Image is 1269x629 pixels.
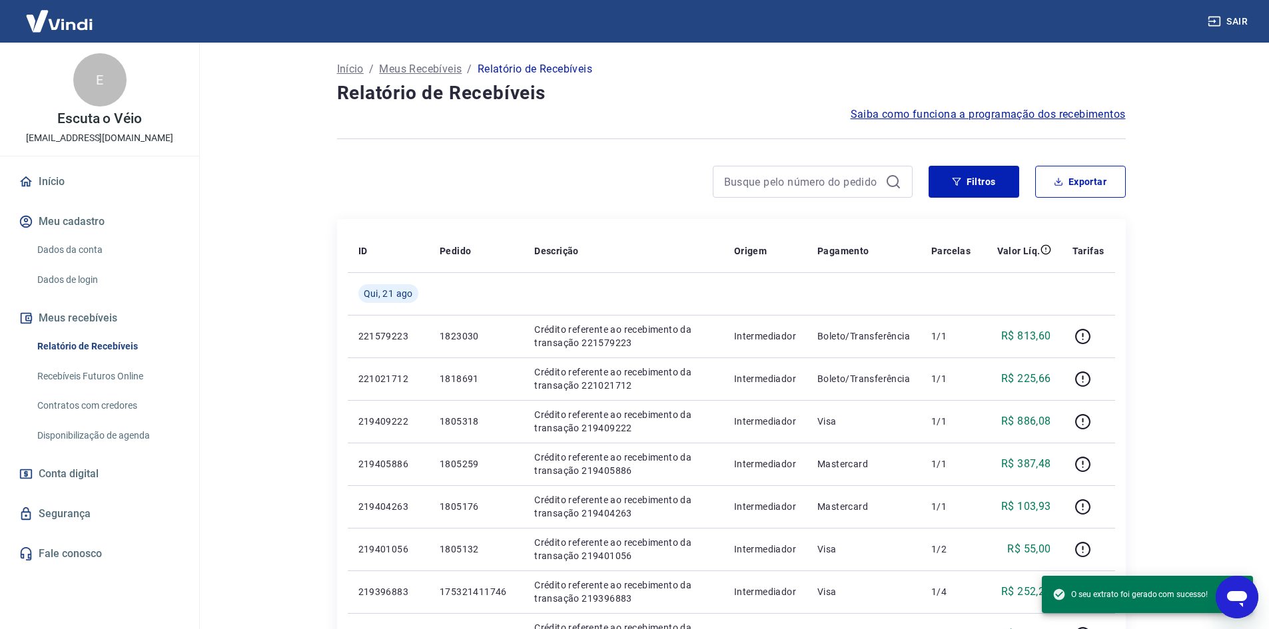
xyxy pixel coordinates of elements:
p: Mastercard [817,500,910,513]
a: Recebíveis Futuros Online [32,363,183,390]
p: R$ 252,27 [1001,584,1051,600]
p: 1805259 [440,457,513,471]
p: Relatório de Recebíveis [478,61,592,77]
p: 219409222 [358,415,418,428]
button: Meu cadastro [16,207,183,236]
p: 1805132 [440,542,513,556]
p: 1805176 [440,500,513,513]
a: Relatório de Recebíveis [32,333,183,360]
p: Pedido [440,244,471,258]
p: Mastercard [817,457,910,471]
span: O seu extrato foi gerado com sucesso! [1053,588,1208,601]
button: Sair [1205,9,1253,34]
p: 1/1 [931,415,971,428]
p: Valor Líq. [997,244,1041,258]
p: Visa [817,585,910,598]
p: 219405886 [358,457,418,471]
p: 219396883 [358,585,418,598]
p: Crédito referente ao recebimento da transação 219401056 [534,536,713,562]
button: Filtros [929,166,1019,198]
h4: Relatório de Recebíveis [337,80,1126,106]
p: Intermediador [734,542,796,556]
p: Intermediador [734,415,796,428]
p: 1/1 [931,500,971,513]
a: Meus Recebíveis [379,61,462,77]
p: Boleto/Transferência [817,372,910,385]
p: Escuta o Véio [57,112,142,126]
p: R$ 387,48 [1001,456,1051,472]
button: Exportar [1035,166,1126,198]
p: Origem [734,244,767,258]
p: Crédito referente ao recebimento da transação 219404263 [534,493,713,520]
p: 1/1 [931,457,971,471]
p: Visa [817,542,910,556]
p: Intermediador [734,329,796,343]
p: 221579223 [358,329,418,343]
p: 221021712 [358,372,418,385]
p: Intermediador [734,457,796,471]
p: Crédito referente ao recebimento da transação 219405886 [534,451,713,477]
p: Intermediador [734,500,796,513]
a: Disponibilização de agenda [32,422,183,449]
p: Pagamento [817,244,869,258]
p: 1805318 [440,415,513,428]
p: R$ 55,00 [1007,541,1051,557]
p: Tarifas [1072,244,1104,258]
p: Crédito referente ao recebimento da transação 219409222 [534,408,713,435]
p: 219404263 [358,500,418,513]
span: Conta digital [39,465,99,483]
p: 1/4 [931,585,971,598]
a: Contratos com credores [32,392,183,419]
p: Visa [817,415,910,428]
p: R$ 225,66 [1001,371,1051,387]
p: Parcelas [931,244,971,258]
iframe: Botão para abrir a janela de mensagens [1216,576,1258,618]
p: R$ 103,93 [1001,499,1051,515]
a: Conta digital [16,459,183,489]
span: Qui, 21 ago [364,287,413,300]
p: 1/1 [931,329,971,343]
a: Saiba como funciona a programação dos recebimentos [851,106,1126,122]
a: Dados da conta [32,236,183,264]
p: 1/1 [931,372,971,385]
img: Vindi [16,1,103,41]
p: Crédito referente ao recebimento da transação 221021712 [534,365,713,392]
p: 1818691 [440,372,513,385]
p: / [369,61,374,77]
p: Boleto/Transferência [817,329,910,343]
p: Intermediador [734,585,796,598]
a: Início [337,61,364,77]
p: 219401056 [358,542,418,556]
p: Crédito referente ao recebimento da transação 219396883 [534,578,713,605]
p: [EMAIL_ADDRESS][DOMAIN_NAME] [26,131,173,145]
a: Início [16,167,183,196]
p: R$ 886,08 [1001,413,1051,429]
p: Descrição [534,244,579,258]
p: 175321411746 [440,585,513,598]
input: Busque pelo número do pedido [724,172,880,192]
p: ID [358,244,368,258]
div: E [73,53,127,106]
p: 1823030 [440,329,513,343]
p: 1/2 [931,542,971,556]
a: Segurança [16,499,183,528]
a: Dados de login [32,266,183,294]
p: / [467,61,472,77]
a: Fale conosco [16,539,183,568]
p: Crédito referente ao recebimento da transação 221579223 [534,323,713,349]
p: Intermediador [734,372,796,385]
button: Meus recebíveis [16,304,183,333]
p: R$ 813,60 [1001,328,1051,344]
